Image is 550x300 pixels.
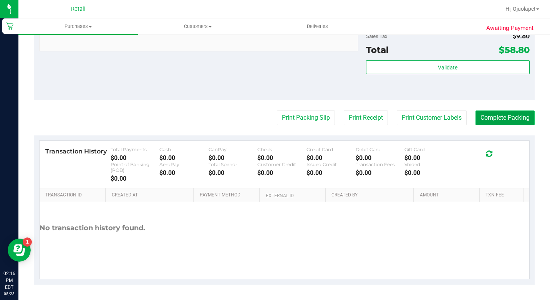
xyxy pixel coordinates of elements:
[111,147,160,152] div: Total Payments
[257,169,306,176] div: $0.00
[404,154,454,162] div: $0.00
[499,45,530,55] span: $58.80
[18,23,138,30] span: Purchases
[159,147,209,152] div: Cash
[306,162,356,167] div: Issued Credit
[209,147,258,152] div: CanPay
[505,6,535,12] span: Hi, Ojuolape!
[356,169,405,176] div: $0.00
[438,64,457,71] span: Validate
[306,147,356,152] div: Credit Card
[40,202,145,254] div: No transaction history found.
[159,154,209,162] div: $0.00
[366,33,388,39] span: Sales Tax
[209,154,258,162] div: $0.00
[257,154,306,162] div: $0.00
[356,154,405,162] div: $0.00
[366,60,530,74] button: Validate
[420,192,477,198] a: Amount
[71,6,86,12] span: Retail
[111,162,160,173] div: Point of Banking (POB)
[23,237,32,247] iframe: Resource center unread badge
[366,45,389,55] span: Total
[306,154,356,162] div: $0.00
[259,188,325,202] th: External ID
[404,147,454,152] div: Gift Card
[356,147,405,152] div: Debit Card
[404,162,454,167] div: Voided
[45,192,103,198] a: Transaction ID
[8,239,31,262] iframe: Resource center
[277,110,335,125] button: Print Packing Slip
[486,24,533,33] span: Awaiting Payment
[475,110,535,125] button: Complete Packing
[3,291,15,297] p: 08/23
[257,147,306,152] div: Check
[138,23,257,30] span: Customers
[344,110,388,125] button: Print Receipt
[6,22,13,30] inline-svg: Retail
[404,169,454,176] div: $0.00
[18,18,138,35] a: Purchases
[3,270,15,291] p: 02:16 PM EDT
[200,192,257,198] a: Payment Method
[306,169,356,176] div: $0.00
[331,192,410,198] a: Created By
[512,32,530,40] span: $9.80
[209,162,258,167] div: Total Spendr
[257,162,306,167] div: Customer Credit
[138,18,257,35] a: Customers
[159,169,209,176] div: $0.00
[356,162,405,167] div: Transaction Fees
[485,192,520,198] a: Txn Fee
[112,192,191,198] a: Created At
[111,154,160,162] div: $0.00
[258,18,377,35] a: Deliveries
[209,169,258,176] div: $0.00
[397,110,467,125] button: Print Customer Labels
[159,162,209,167] div: AeroPay
[111,175,160,182] div: $0.00
[297,23,338,30] span: Deliveries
